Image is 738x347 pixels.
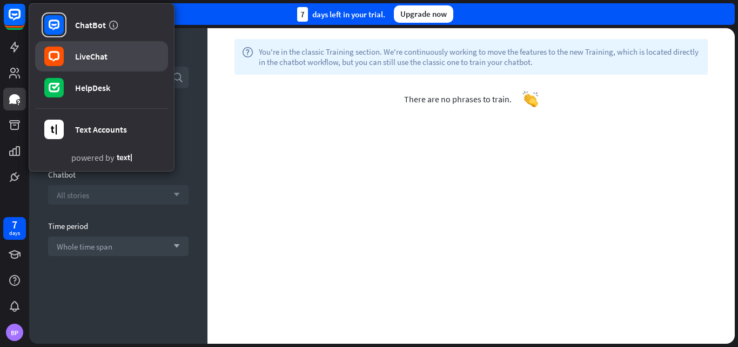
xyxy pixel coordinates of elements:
i: search [172,72,183,83]
span: Whole time span [57,241,112,252]
div: Chatbot [48,169,189,180]
div: 7 [297,7,308,22]
span: There are no phrases to train. [404,94,512,104]
i: arrow_down [168,192,180,198]
i: help [242,47,253,67]
div: Upgrade now [394,5,453,23]
span: You're in the classic Training section. We're continuously working to move the features to the ne... [259,47,700,67]
span: All stories [57,190,89,200]
div: days left in your trial. [297,7,385,22]
div: 7 [12,220,17,230]
div: Time period [48,221,189,231]
div: BP [6,324,23,341]
button: Open LiveChat chat widget [9,4,41,37]
div: days [9,230,20,237]
a: 7 days [3,217,26,240]
i: arrow_down [168,243,180,250]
